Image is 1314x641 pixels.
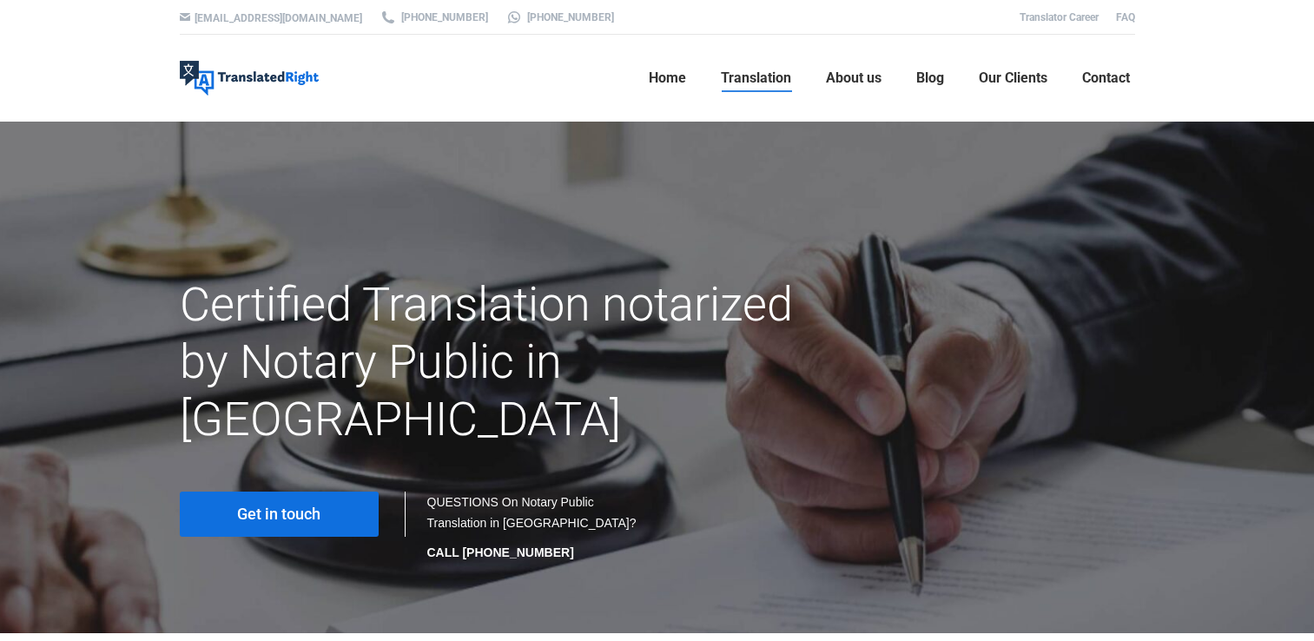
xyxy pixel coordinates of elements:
[380,10,488,25] a: [PHONE_NUMBER]
[427,492,640,563] div: QUESTIONS On Notary Public Translation in [GEOGRAPHIC_DATA]?
[974,50,1053,106] a: Our Clients
[916,69,944,87] span: Blog
[1082,69,1130,87] span: Contact
[427,545,574,559] strong: CALL [PHONE_NUMBER]
[180,276,808,448] h1: Certified Translation notarized by Notary Public in [GEOGRAPHIC_DATA]
[237,506,320,523] span: Get in touch
[821,50,887,106] a: About us
[826,69,882,87] span: About us
[649,69,686,87] span: Home
[505,10,614,25] a: [PHONE_NUMBER]
[716,50,796,106] a: Translation
[195,12,362,24] a: [EMAIL_ADDRESS][DOMAIN_NAME]
[644,50,691,106] a: Home
[180,492,379,537] a: Get in touch
[979,69,1047,87] span: Our Clients
[911,50,949,106] a: Blog
[1020,11,1099,23] a: Translator Career
[1077,50,1135,106] a: Contact
[721,69,791,87] span: Translation
[1116,11,1135,23] a: FAQ
[180,61,319,96] img: Translated Right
